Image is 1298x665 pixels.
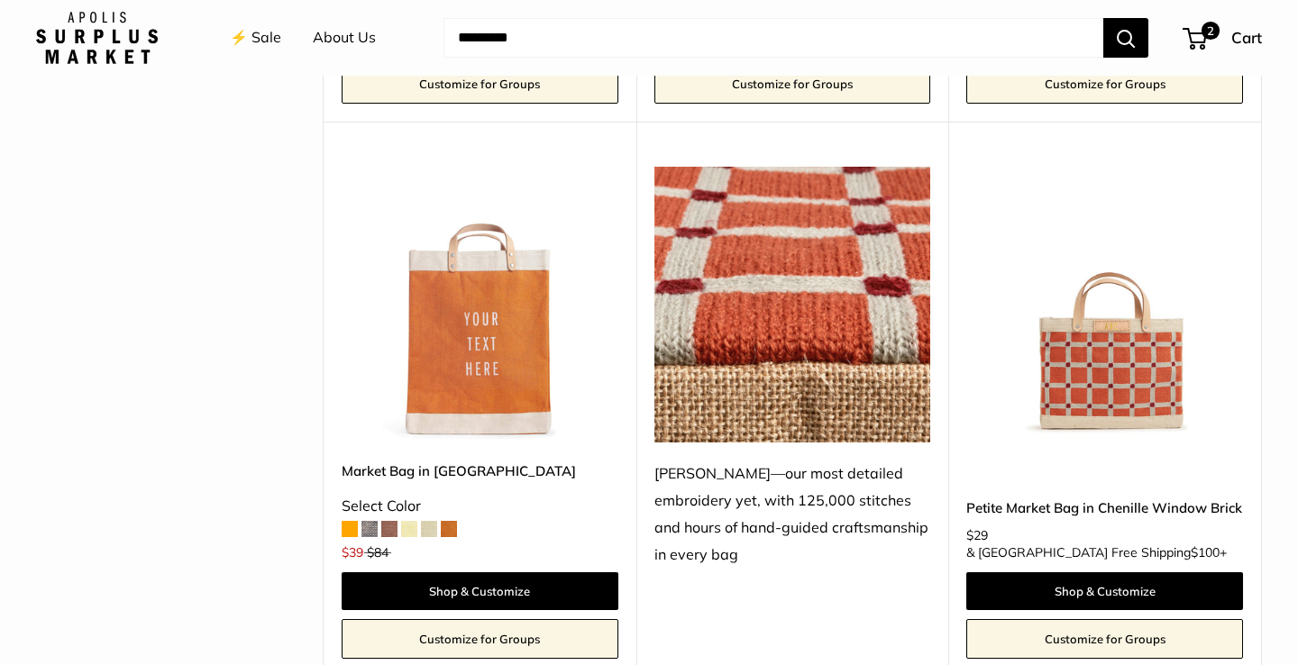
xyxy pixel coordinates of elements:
[342,167,618,443] a: description_Make it yours with custom, printed text.Market Bag in Citrus
[36,12,158,64] img: Apolis: Surplus Market
[1103,18,1148,58] button: Search
[342,493,618,520] div: Select Color
[313,24,376,51] a: About Us
[342,460,618,481] a: Market Bag in [GEOGRAPHIC_DATA]
[1202,22,1220,40] span: 2
[966,546,1227,559] span: & [GEOGRAPHIC_DATA] Free Shipping +
[966,167,1243,443] a: Petite Market Bag in Chenille Window BrickPetite Market Bag in Chenille Window Brick
[966,497,1243,518] a: Petite Market Bag in Chenille Window Brick
[443,18,1103,58] input: Search...
[654,64,931,104] a: Customize for Groups
[654,167,931,443] img: Chenille—our most detailed embroidery yet, with 125,000 stitches and hours of hand-guided craftsm...
[1231,28,1262,47] span: Cart
[966,619,1243,659] a: Customize for Groups
[342,167,618,443] img: description_Make it yours with custom, printed text.
[1184,23,1262,52] a: 2 Cart
[230,24,281,51] a: ⚡️ Sale
[966,572,1243,610] a: Shop & Customize
[367,544,388,560] span: $84
[342,619,618,659] a: Customize for Groups
[966,527,988,543] span: $29
[966,64,1243,104] a: Customize for Groups
[654,460,931,569] div: [PERSON_NAME]—our most detailed embroidery yet, with 125,000 stitches and hours of hand-guided cr...
[1191,544,1220,560] span: $100
[342,572,618,610] a: Shop & Customize
[342,544,363,560] span: $39
[342,64,618,104] a: Customize for Groups
[966,167,1243,443] img: Petite Market Bag in Chenille Window Brick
